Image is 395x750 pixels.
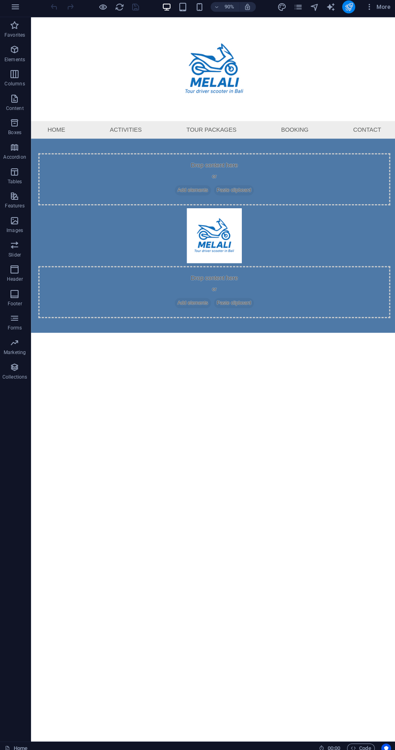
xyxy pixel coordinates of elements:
p: Footer [9,300,23,307]
p: Favorites [6,35,26,41]
i: AI Writer [324,6,333,15]
button: publish [340,4,353,17]
button: navigator [308,5,318,15]
p: Columns [6,83,26,89]
p: Features [6,204,26,210]
span: Add elements [158,185,198,196]
button: pages [292,5,301,15]
p: Elements [6,59,27,65]
button: text_generator [324,5,334,15]
span: More [363,6,388,14]
p: Accordion [5,155,27,162]
p: Forms [9,325,23,331]
button: design [276,5,285,15]
p: Marketing [5,349,27,355]
p: Images [8,228,25,234]
button: 90% [210,5,239,15]
h6: 90% [222,5,235,15]
i: Navigator [308,6,317,15]
p: Boxes [10,131,23,138]
i: Reload page [115,6,125,15]
button: Usercentrics [379,739,389,749]
button: Click here to leave preview mode and continue editing [99,5,108,15]
p: Tables [9,180,23,186]
div: Drop content here [8,274,395,331]
p: Header [8,276,24,283]
button: More [360,4,391,17]
i: On resize automatically adjust zoom level to fit chosen device. [243,6,250,14]
button: Code [345,739,372,749]
span: Paste clipboard [201,185,245,196]
p: Slider [10,252,23,259]
span: Paste clipboard [201,309,245,320]
span: Add elements [158,309,198,320]
a: Click to cancel selection. Double-click to open Pages [6,739,29,749]
i: Publish [342,6,351,15]
div: Drop content here [8,150,395,207]
h6: Session time [317,739,339,749]
span: : [331,741,333,747]
span: 00 00 [326,739,338,749]
i: Design (Ctrl+Alt+Y) [276,6,285,15]
p: Content [7,107,25,114]
button: reload [115,5,125,15]
i: Pages (Ctrl+Alt+S) [292,6,301,15]
span: Code [349,739,369,749]
p: Collections [4,373,28,379]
